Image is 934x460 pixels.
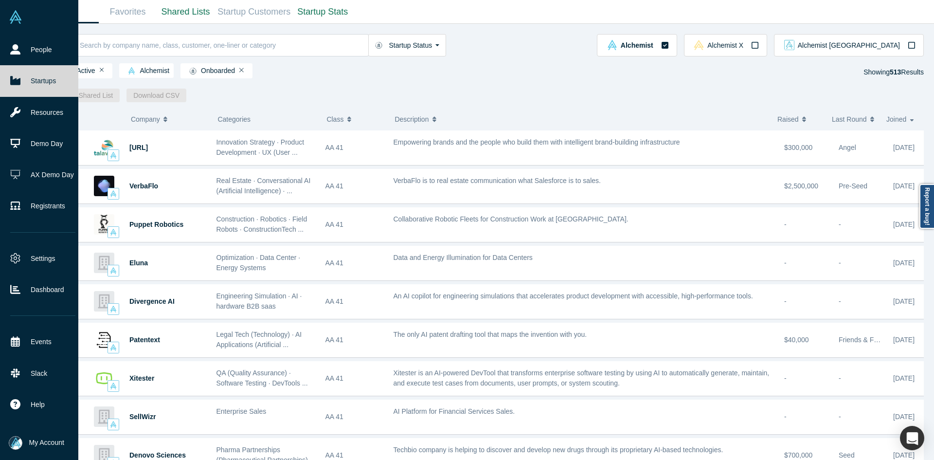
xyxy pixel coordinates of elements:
[325,169,383,203] div: AA 41
[325,246,383,280] div: AA 41
[131,109,202,129] button: Company
[893,182,915,190] span: [DATE]
[94,368,114,388] img: Xitester's Logo
[919,184,934,229] a: Report a bug!
[325,323,383,357] div: AA 41
[394,215,629,223] span: Collaborative Robotic Fleets for Construction Work at [GEOGRAPHIC_DATA].
[684,34,767,56] button: alchemistx Vault LogoAlchemist X
[216,407,267,415] span: Enterprise Sales
[110,267,117,274] img: alchemist Vault Logo
[9,436,22,450] img: Mia Scott's Account
[893,221,915,228] span: [DATE]
[129,297,175,305] a: Divergence AI
[79,34,368,56] input: Search by company name, class, customer, one-liner or category
[774,34,924,56] button: alchemist_aj Vault LogoAlchemist [GEOGRAPHIC_DATA]
[839,413,841,421] span: -
[893,259,915,267] span: [DATE]
[94,253,114,273] img: Eluna's Logo
[9,436,64,450] button: My Account
[99,0,157,23] a: Favorites
[893,374,915,382] span: [DATE]
[129,182,158,190] a: VerbaFlo
[394,369,770,387] span: Xitester is an AI-powered DevTool that transforms enterprise software testing by using AI to auto...
[394,407,515,415] span: AI Platform for Financial Services Sales.
[893,413,915,421] span: [DATE]
[216,138,305,156] span: Innovation Strategy · Product Development · UX (User ...
[784,374,787,382] span: -
[216,215,307,233] span: Construction · Robotics · Field Robots · ConstructionTech ...
[839,182,867,190] span: Pre-Seed
[325,285,383,318] div: AA 41
[368,34,447,56] button: Startup Status
[832,109,876,129] button: Last Round
[131,109,160,129] span: Company
[839,336,890,344] span: Friends & Family
[9,10,22,24] img: Alchemist Vault Logo
[597,34,677,56] button: alchemist Vault LogoAlchemist
[110,306,117,313] img: alchemist Vault Logo
[395,109,429,129] span: Description
[784,221,787,228] span: -
[325,362,383,395] div: AA 41
[217,115,251,123] span: Categories
[215,0,294,23] a: Startup Customers
[394,331,587,338] span: The only AI patent drafting tool that maps the invention with you.
[216,292,302,310] span: Engineering Simulation · AI · hardware B2B saas
[56,89,120,102] button: New Shared List
[784,182,818,190] span: $2,500,000
[157,0,215,23] a: Shared Lists
[784,451,812,459] span: $700,000
[129,144,148,151] a: [URL]
[863,68,924,76] span: Showing Results
[94,176,114,196] img: VerbaFlo's Logo
[129,374,154,382] a: Xitester
[394,177,601,184] span: VerbaFlo is to real estate communication what Salesforce is to sales.
[94,291,114,312] img: Divergence AI's Logo
[61,67,95,75] span: Active
[375,41,382,49] img: Startup status
[607,40,617,50] img: alchemist Vault Logo
[394,138,680,146] span: Empowering brands and the people who build them with intelligent brand-building infrastructure
[886,109,906,129] span: Joined
[784,336,809,344] span: $40,000
[832,109,867,129] span: Last Round
[239,67,244,74] button: Remove Filter
[29,438,64,448] span: My Account
[216,177,311,195] span: Real Estate · Conversational AI (Artificial Intelligence) · ...
[326,109,343,129] span: Class
[395,109,767,129] button: Description
[394,446,723,454] span: Techbio company is helping to discover and develop new drugs through its proprietary AI-based tec...
[110,421,117,428] img: alchemist Vault Logo
[216,331,302,349] span: Legal Tech (Technology) · AI Applications (Artificial ...
[325,400,383,434] div: AA 41
[839,374,841,382] span: -
[185,67,235,75] span: Onboarded
[94,214,114,235] img: Puppet Robotics's Logo
[216,254,301,272] span: Optimization · Data Center · Energy Systems
[777,109,799,129] span: Raised
[325,131,383,165] div: AA 41
[110,229,117,236] img: alchemist Vault Logo
[110,152,117,159] img: alchemist Vault Logo
[784,144,812,151] span: $300,000
[784,40,794,50] img: alchemist_aj Vault Logo
[777,109,822,129] button: Raised
[129,221,183,228] a: Puppet Robotics
[893,297,915,305] span: [DATE]
[94,330,114,350] img: Patentext's Logo
[129,259,148,267] span: Eluna
[784,413,787,421] span: -
[110,344,117,351] img: alchemist Vault Logo
[100,67,104,74] button: Remove Filter
[893,336,915,344] span: [DATE]
[839,221,841,228] span: -
[94,406,114,427] img: SellWizr's Logo
[394,254,533,261] span: Data and Energy Illumination for Data Centers
[893,451,915,459] span: [DATE]
[129,413,156,421] a: SellWizr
